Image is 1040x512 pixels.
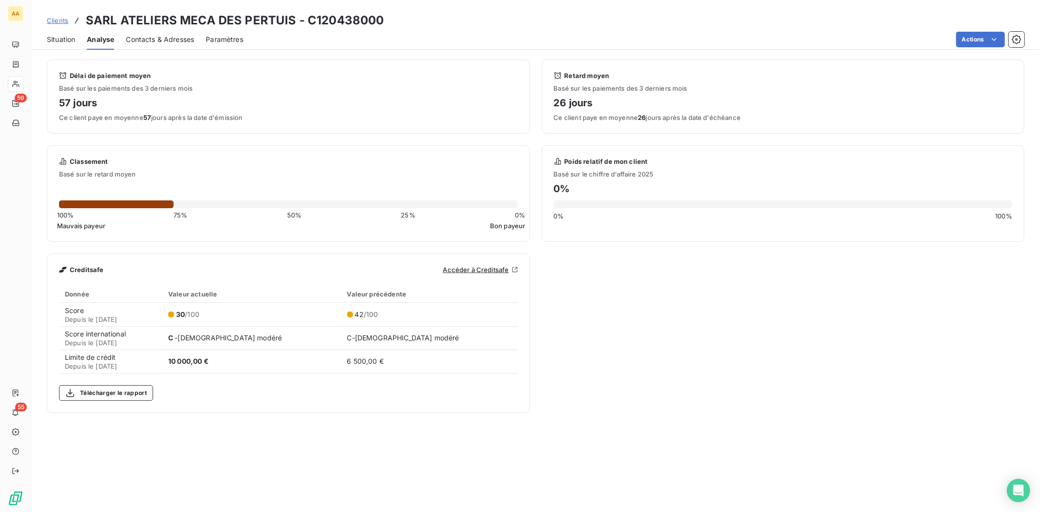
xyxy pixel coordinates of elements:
div: Donnée [65,290,157,298]
span: 100 % [995,212,1012,220]
button: Télécharger le rapport [59,385,153,401]
span: Contacts & Adresses [126,35,194,44]
h3: SARL ATELIERS MECA DES PERTUIS - C120438000 [86,12,384,29]
span: Basé sur les paiements des 3 derniers mois [554,84,1013,92]
span: Basé sur le retard moyen [47,170,530,178]
span: Poids relatif de mon client [565,158,648,165]
span: - [DEMOGRAPHIC_DATA] modéré [175,334,282,342]
span: Ce client paye en moyenne jours après la date d'émission [59,114,518,121]
span: Depuis le [DATE] [65,339,157,347]
td: 10 000,00 € [162,350,341,373]
span: Situation [47,35,75,44]
div: Score international [65,329,157,347]
span: 0 % [515,211,525,219]
a: Clients [47,16,68,25]
h4: 0 % [554,181,1013,197]
span: 25 % [401,211,415,219]
span: Mauvais payeur [57,222,105,230]
span: 75 % [174,211,187,219]
h4: 26 jours [554,95,1013,111]
span: 42 [355,310,364,318]
div: Score [65,306,157,323]
td: 6 500,00 € [341,350,518,373]
span: Basé sur les paiements des 3 derniers mois [59,84,518,92]
span: /100 [355,310,378,319]
span: Basé sur le chiffre d’affaire 2025 [554,170,1013,178]
div: Valeur précédente [347,290,512,298]
span: 100 % [57,211,74,219]
td: C - [DEMOGRAPHIC_DATA] modéré [341,326,518,350]
span: 57 [143,114,151,121]
span: Retard moyen [565,72,609,79]
span: Ce client paye en moyenne jours après la date d'échéance [554,114,1013,121]
h4: 57 jours [59,95,518,111]
td: C [162,326,341,350]
span: Depuis le [DATE] [65,362,157,370]
span: 50 % [287,211,301,219]
div: AA [8,6,23,21]
span: Analyse [87,35,114,44]
button: Actions [956,32,1005,47]
img: Logo LeanPay [8,491,23,506]
span: Depuis le [DATE] [65,315,157,323]
span: 30 [176,310,185,318]
span: 55 [15,403,27,412]
div: Valeur actuelle [168,290,335,298]
span: Classement [70,158,108,165]
a: Accéder à Creditsafe [443,266,518,274]
span: Bon payeur [490,222,526,230]
span: 26 [638,114,646,121]
span: Clients [47,17,68,24]
span: 59 [15,94,27,102]
span: 0 % [554,212,564,220]
span: Creditsafe [70,266,104,274]
span: Paramètres [206,35,243,44]
div: Open Intercom Messenger [1007,479,1030,502]
span: /100 [176,310,199,319]
span: Délai de paiement moyen [70,72,151,79]
div: Limite de crédit [65,353,157,370]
